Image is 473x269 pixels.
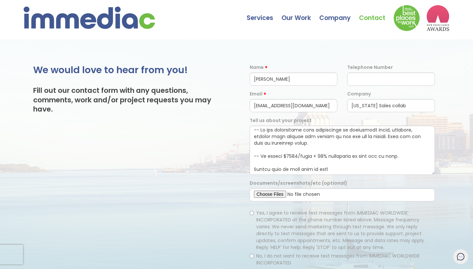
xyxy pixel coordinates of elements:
a: Company [319,2,359,25]
img: immediac [24,7,155,29]
label: Name [250,64,264,71]
label: Email [250,91,262,97]
label: Tell us about your project [250,117,312,124]
span: Yes, I agree to receive text messages from IMMEDIAC WORLDWIDE INCORPORATED at the phone number li... [256,210,425,251]
label: Telephone Number [347,64,393,71]
a: Contact [359,2,394,25]
a: Services [247,2,282,25]
h2: We would love to hear from you! [33,64,223,76]
img: logo2_wea_nobg.webp [426,5,449,31]
input: Yes, I agree to receive text messages from IMMEDIAC WORLDWIDE INCORPORATED at the phone number li... [250,211,254,215]
a: Our Work [282,2,319,25]
input: No, I do not want to receive text messages from IMMEDIAC WORLDWIDE INCORPORATED. [250,254,254,258]
img: Down [394,5,420,31]
span: No, I do not want to receive text messages from IMMEDIAC WORLDWIDE INCORPORATED. [256,253,420,266]
h3: Fill out our contact form with any questions, comments, work and/or project requests you may have. [33,86,223,114]
label: Documents/screenshots/etc (optional) [250,180,347,187]
label: Company [347,91,371,97]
